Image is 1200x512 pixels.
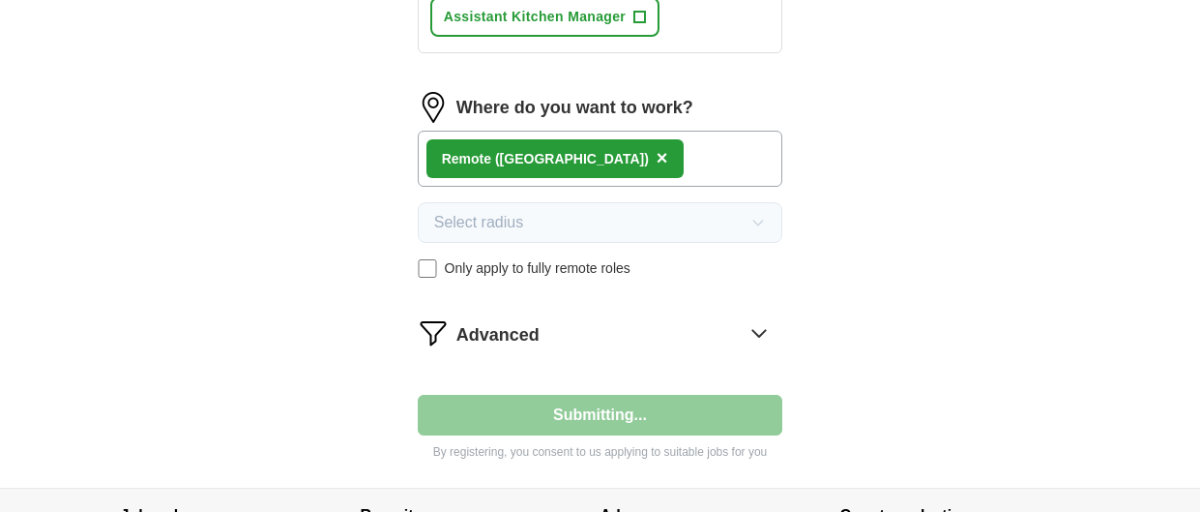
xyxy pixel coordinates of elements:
span: Advanced [456,322,540,348]
img: filter [418,317,449,348]
span: Select radius [434,211,524,234]
span: Only apply to fully remote roles [445,258,630,279]
span: × [657,147,668,168]
span: Assistant Kitchen Manager [444,7,626,27]
button: × [657,144,668,173]
label: Where do you want to work? [456,95,693,121]
button: Select radius [418,202,783,243]
button: Submitting... [418,395,783,436]
input: Only apply to fully remote roles [418,259,437,279]
p: By registering, you consent to us applying to suitable jobs for you [418,443,783,461]
div: Remote ([GEOGRAPHIC_DATA]) [442,149,649,169]
img: location.png [418,92,449,123]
